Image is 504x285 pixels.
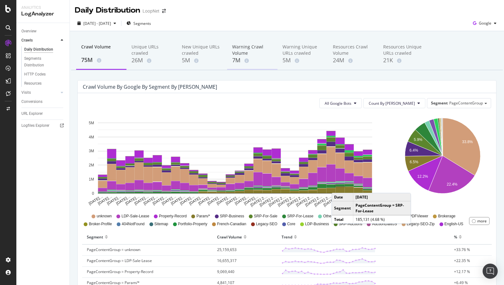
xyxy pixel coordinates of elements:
[447,182,457,187] text: 22.4%
[353,193,411,201] td: [DATE]
[87,247,140,252] span: PageContentGroup = unknown
[75,5,140,16] div: Daily Distribution
[83,113,388,208] svg: A chart.
[282,232,292,242] div: Trend
[283,44,323,56] div: Warning Unique URLs crawled
[417,174,428,179] text: 12.2%
[305,221,329,227] span: LDP-Business
[410,160,418,165] text: 6.5%
[483,264,498,279] div: Open Intercom Messenger
[323,214,346,219] span: Other-Legacy
[394,113,491,208] div: A chart.
[21,110,65,117] a: URL Explorer
[372,221,397,227] span: AuctionDateJS
[383,56,423,64] div: 21K
[383,44,423,56] div: Resources Unique URLs crawled
[122,221,145,227] span: 404NotFound
[232,56,272,64] div: 7M
[256,221,277,227] span: Legacy-SEO
[159,214,187,219] span: Property-Record
[333,56,373,64] div: 24M
[319,98,362,108] button: All Google Bots
[407,221,435,227] span: Legacy-SEO-Zip
[470,18,499,28] button: Google
[21,10,64,18] div: LogAnalyzer
[87,232,103,242] div: Segment
[75,18,119,28] button: [DATE] - [DATE]
[217,247,237,252] span: 25,159,653
[409,214,428,219] span: PDFViewer
[154,221,168,227] span: Sitemap
[21,98,42,105] div: Conversions
[89,221,112,227] span: Broker-Profile
[232,44,272,56] div: Warning Crawl Volume
[87,258,152,263] span: PageContentGroup = LDP-Sale-Lease
[333,44,373,56] div: Resources Crawl Volume
[454,269,470,274] span: +12.17 %
[24,80,65,87] a: Resources
[339,221,362,227] span: SRP-Auctions
[24,71,65,78] a: HTTP Codes
[182,56,222,64] div: 5M
[21,89,31,96] div: Visits
[445,221,463,227] span: English-US
[353,201,411,215] td: PageContentGroup = SRP-For-Lease
[369,101,415,106] span: Count By Day
[24,71,46,78] div: HTTP Codes
[89,135,94,139] text: 4M
[132,56,172,64] div: 26M
[438,214,455,219] span: Brokerage
[92,191,94,196] text: 0
[196,214,210,219] span: Param/*
[83,21,111,26] span: [DATE] - [DATE]
[477,218,487,224] div: more
[325,101,351,106] span: All Google Bots
[24,46,65,53] a: Daily Distribution
[121,214,149,219] span: LDP-Sale-Lease
[89,121,94,125] text: 5M
[217,232,242,242] div: Crawl Volume
[21,98,65,105] a: Conversions
[21,28,36,35] div: Overview
[462,140,473,144] text: 33.8%
[353,215,411,223] td: 185,131 (4.68 %)
[449,100,483,106] span: PageContentGroup
[332,215,353,223] td: Total
[89,177,94,182] text: 1M
[454,232,457,242] div: %
[479,20,491,26] span: Google
[414,138,423,142] text: 5.9%
[21,122,49,129] div: Logfiles Explorer
[283,56,323,64] div: 5M
[431,100,448,106] span: Segment
[21,5,64,10] div: Analytics
[81,44,121,56] div: Crawl Volume
[124,18,154,28] button: Segments
[21,122,65,129] a: Logfiles Explorer
[162,9,166,13] div: arrow-right-arrow-left
[332,193,353,201] td: Date
[409,148,418,153] text: 6.4%
[21,110,43,117] div: URL Explorer
[89,163,94,167] text: 2M
[363,98,425,108] button: Count By [PERSON_NAME]
[83,84,217,90] div: Crawl Volume by google by Segment by [PERSON_NAME]
[217,258,237,263] span: 16,655,317
[182,44,222,56] div: New Unique URLs crawled
[287,214,313,219] span: SRP-For-Lease
[287,221,295,227] span: Core
[87,269,153,274] span: PageContentGroup = Property-Record
[81,56,121,64] div: 75M
[254,214,277,219] span: SRP-For-Sale
[24,55,65,69] a: Segments Distribution
[178,221,207,227] span: Portfolio-Property
[217,269,234,274] span: 9,069,440
[454,247,470,252] span: +33.76 %
[21,28,65,35] a: Overview
[133,21,151,26] span: Segments
[21,37,33,44] div: Crawls
[24,55,59,69] div: Segments Distribution
[89,149,94,154] text: 3M
[132,44,172,56] div: Unique URLs crawled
